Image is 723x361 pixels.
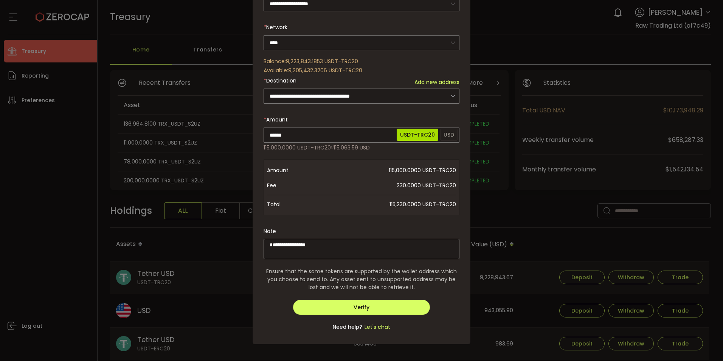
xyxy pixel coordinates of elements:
iframe: Chat Widget [685,325,723,361]
span: Add new address [414,78,459,86]
span: Verify [354,303,369,311]
span: 115,230.0000 USDT-TRC20 [327,197,456,212]
span: Destination [266,77,296,84]
span: 115,000.0000 USDT-TRC20 [327,163,456,178]
span: Fee [267,178,327,193]
span: Amount [266,116,288,123]
span: Available: [264,67,288,74]
span: 230.0000 USDT-TRC20 [327,178,456,193]
span: Amount [267,163,327,178]
span: 9,205,432.3206 USDT-TRC20 [288,67,362,74]
span: USDT-TRC20 [397,129,438,141]
span: Ensure that the same tokens are supported by the wallet address which you choose to send to. Any ... [264,268,459,291]
span: Need help? [333,323,362,331]
span: USD [440,129,458,141]
span: ≈ [331,144,334,151]
span: 115,063.59 USD [334,144,370,151]
span: Total [267,197,327,212]
span: Let's chat [362,323,390,331]
label: Note [264,227,276,235]
button: Verify [293,300,430,315]
span: 115,000.0000 USDT-TRC20 [264,144,331,151]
